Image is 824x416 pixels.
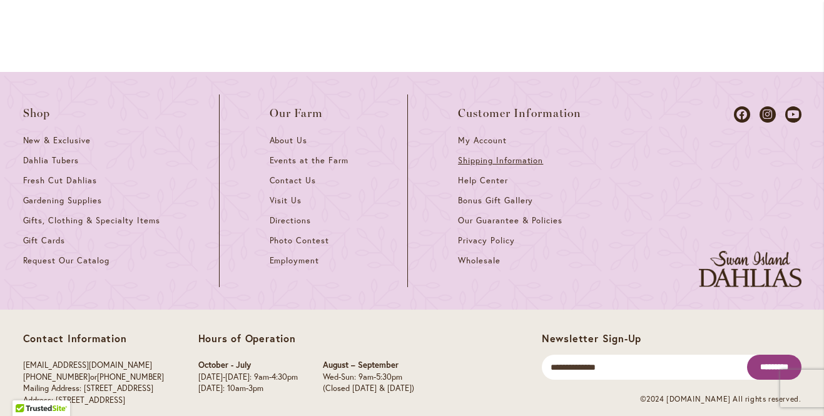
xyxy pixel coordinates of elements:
[198,332,414,345] p: Hours of Operation
[23,360,152,370] a: [EMAIL_ADDRESS][DOMAIN_NAME]
[23,107,51,119] span: Shop
[458,215,562,226] span: Our Guarantee & Policies
[23,255,109,266] span: Request Our Catalog
[270,195,302,206] span: Visit Us
[458,255,501,266] span: Wholesale
[198,383,298,395] p: [DATE]: 10am-3pm
[270,135,308,146] span: About Us
[23,155,79,166] span: Dahlia Tubers
[323,360,414,372] p: August – September
[97,372,164,382] a: [PHONE_NUMBER]
[198,360,298,372] p: October - July
[640,394,801,403] span: ©2024 [DOMAIN_NAME] All rights reserved.
[734,106,750,123] a: Dahlias on Facebook
[458,235,515,246] span: Privacy Policy
[785,106,801,123] a: Dahlias on Youtube
[270,215,312,226] span: Directions
[23,175,98,186] span: Fresh Cut Dahlias
[23,135,91,146] span: New & Exclusive
[23,195,102,206] span: Gardening Supplies
[198,372,298,383] p: [DATE]-[DATE]: 9am-4:30pm
[323,372,414,383] p: Wed-Sun: 9am-5:30pm
[270,255,320,266] span: Employment
[458,135,507,146] span: My Account
[270,107,323,119] span: Our Farm
[270,155,348,166] span: Events at the Farm
[458,107,582,119] span: Customer Information
[23,235,66,246] span: Gift Cards
[458,155,543,166] span: Shipping Information
[23,360,164,406] p: or Mailing Address: [STREET_ADDRESS] Address: [STREET_ADDRESS]
[323,383,414,395] p: (Closed [DATE] & [DATE])
[23,215,160,226] span: Gifts, Clothing & Specialty Items
[9,372,44,407] iframe: Launch Accessibility Center
[23,372,90,382] a: [PHONE_NUMBER]
[542,332,641,345] span: Newsletter Sign-Up
[458,175,508,186] span: Help Center
[760,106,776,123] a: Dahlias on Instagram
[23,332,164,345] p: Contact Information
[270,175,317,186] span: Contact Us
[458,195,533,206] span: Bonus Gift Gallery
[270,235,330,246] span: Photo Contest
